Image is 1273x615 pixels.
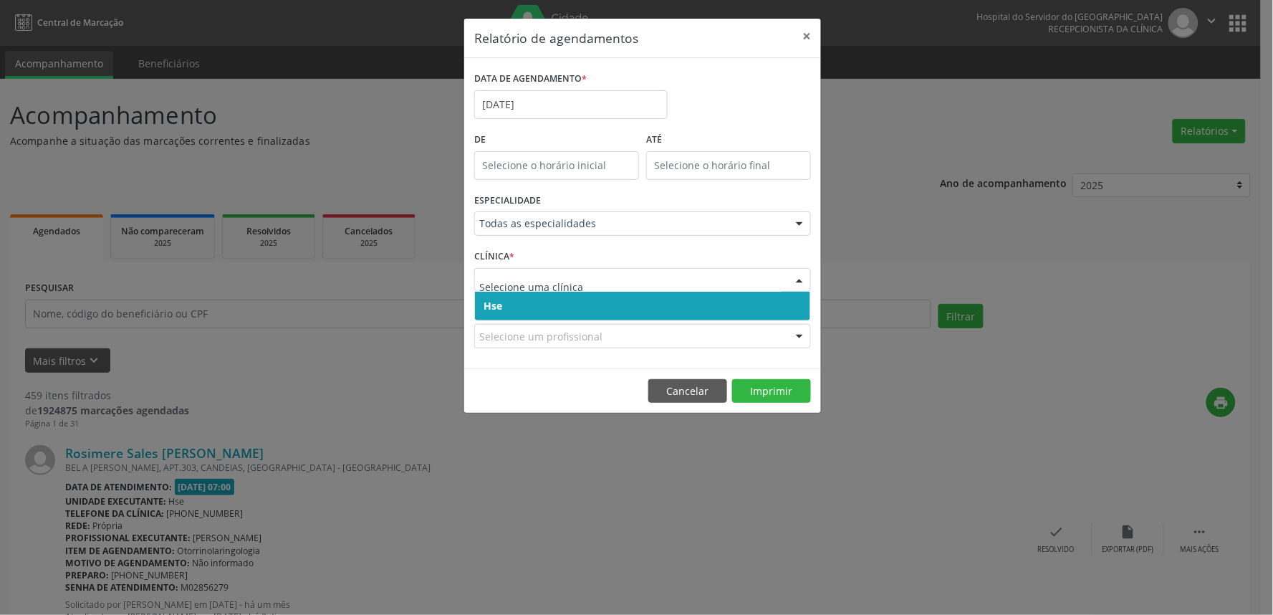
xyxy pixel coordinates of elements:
[479,273,782,302] input: Selecione uma clínica
[479,329,602,344] span: Selecione um profissional
[474,246,514,268] label: CLÍNICA
[474,90,668,119] input: Selecione uma data ou intervalo
[474,29,638,47] h5: Relatório de agendamentos
[792,19,821,54] button: Close
[648,379,727,404] button: Cancelar
[474,68,587,90] label: DATA DE AGENDAMENTO
[474,190,541,212] label: ESPECIALIDADE
[479,216,782,231] span: Todas as especialidades
[646,129,811,151] label: ATÉ
[474,151,639,180] input: Selecione o horário inicial
[646,151,811,180] input: Selecione o horário final
[484,299,502,313] span: Hse
[732,379,811,404] button: Imprimir
[474,129,639,151] label: De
